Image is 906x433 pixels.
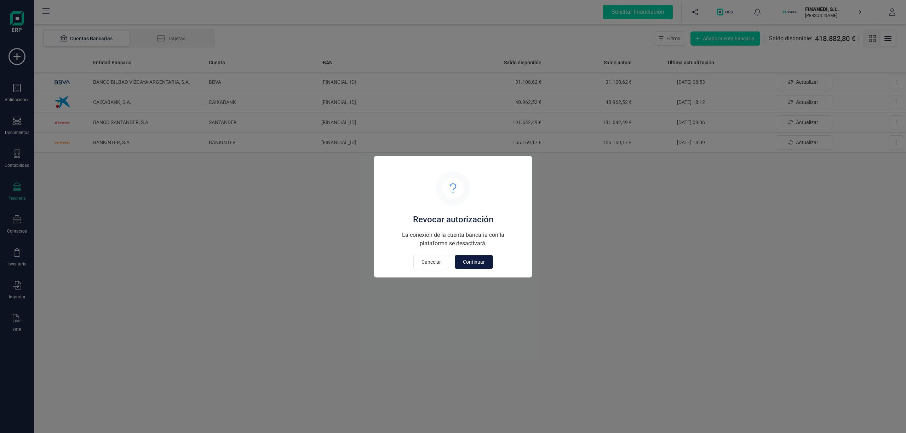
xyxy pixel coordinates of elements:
p: La conexión de la cuenta bancaria con la plataforma se desactivará. [388,231,518,248]
span: Cancelar [422,258,441,265]
span: Continuar [463,258,485,265]
button: Cancelar [413,255,449,269]
div: Revocar autorización [382,214,524,225]
button: Continuar [455,255,493,269]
